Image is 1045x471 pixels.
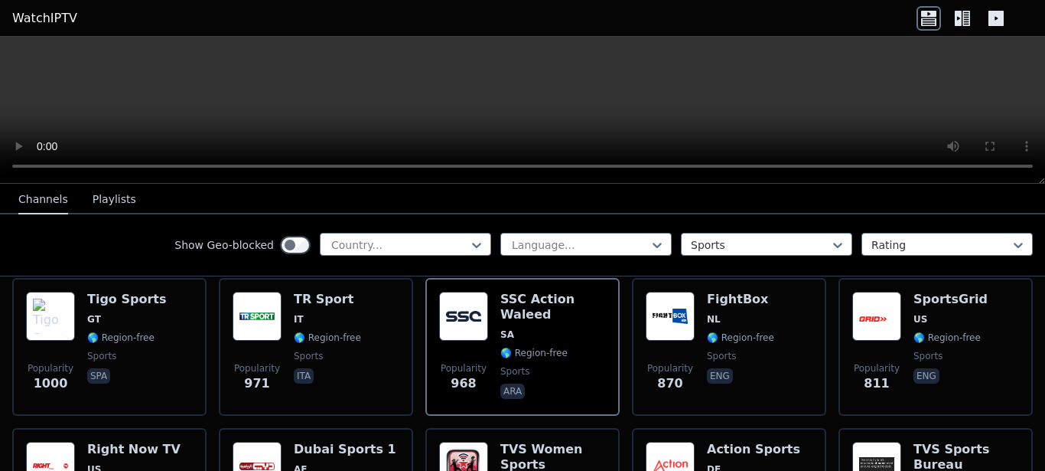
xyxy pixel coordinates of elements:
span: Popularity [854,362,900,375]
span: 968 [451,375,476,393]
span: 🌎 Region-free [913,332,981,344]
span: IT [294,313,304,325]
span: Popularity [234,362,280,375]
p: ara [500,384,525,399]
span: sports [500,365,529,378]
h6: Right Now TV [87,442,190,457]
p: spa [87,368,110,384]
span: Popularity [647,362,693,375]
span: 1000 [34,375,68,393]
span: 🌎 Region-free [500,347,568,359]
span: 811 [864,375,889,393]
span: 🌎 Region-free [707,332,774,344]
img: SSC Action Waleed [439,292,488,341]
p: eng [913,368,939,384]
h6: SportsGrid [913,292,988,307]
button: Channels [18,185,68,214]
p: ita [294,368,314,384]
label: Show Geo-blocked [174,237,274,253]
span: NL [707,313,721,325]
span: 971 [244,375,269,393]
h6: Action Sports [707,442,800,457]
span: SA [500,329,514,341]
img: Tigo Sports [26,292,75,341]
span: sports [913,350,942,362]
img: TR Sport [233,292,282,341]
h6: Dubai Sports 1 [294,442,396,457]
span: sports [294,350,323,362]
span: GT [87,313,101,325]
span: Popularity [28,362,73,375]
button: Playlists [93,185,136,214]
h6: FightBox [707,292,774,307]
span: 🌎 Region-free [87,332,155,344]
a: WatchIPTV [12,9,77,28]
span: Popularity [441,362,487,375]
span: 🌎 Region-free [294,332,361,344]
h6: Tigo Sports [87,292,166,307]
h6: TR Sport [294,292,361,307]
h6: SSC Action Waleed [500,292,606,322]
span: sports [87,350,116,362]
span: US [913,313,927,325]
img: SportsGrid [852,292,901,341]
span: 870 [657,375,682,393]
img: FightBox [646,292,695,341]
p: eng [707,368,733,384]
span: sports [707,350,736,362]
